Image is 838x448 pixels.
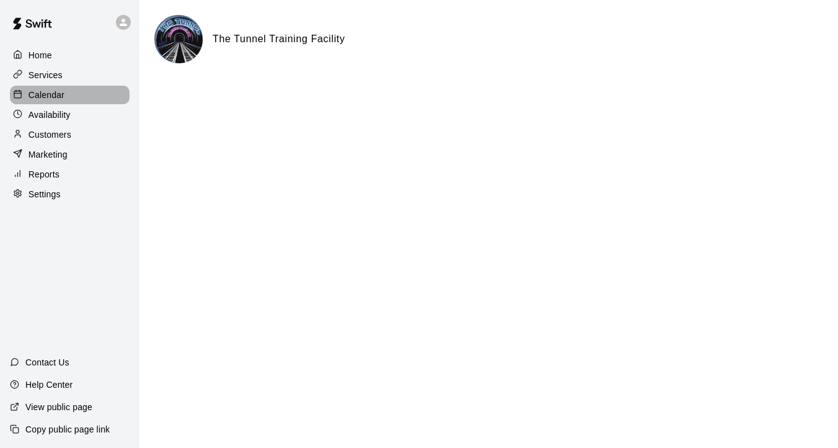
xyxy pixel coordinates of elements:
a: Reports [10,165,130,184]
a: Settings [10,185,130,204]
p: Contact Us [25,356,69,369]
a: Customers [10,125,130,144]
h6: The Tunnel Training Facility [213,31,345,47]
p: Reports [29,168,60,181]
img: The Tunnel Training Facility logo [156,17,203,63]
p: Home [29,49,52,61]
p: Settings [29,188,61,200]
p: Copy public page link [25,423,110,436]
a: Availability [10,105,130,124]
a: Home [10,46,130,65]
p: Marketing [29,148,68,161]
p: Help Center [25,379,73,391]
p: Calendar [29,89,64,101]
p: View public page [25,401,92,413]
p: Availability [29,109,71,121]
a: Calendar [10,86,130,104]
a: Services [10,66,130,84]
p: Customers [29,128,71,141]
p: Services [29,69,63,81]
a: Marketing [10,145,130,164]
